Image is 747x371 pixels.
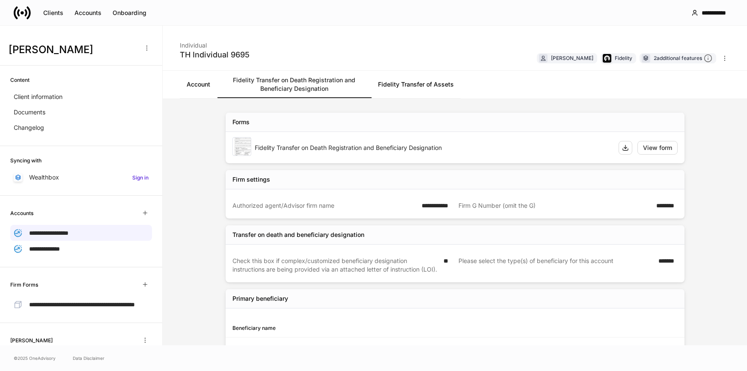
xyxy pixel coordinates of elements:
a: Client information [10,89,152,105]
div: Beneficiary name [232,324,455,332]
h6: [PERSON_NAME] [10,336,53,344]
div: View form [643,144,672,152]
div: Onboarding [113,9,146,17]
a: Data Disclaimer [73,355,104,362]
a: Changelog [10,120,152,135]
h5: Primary beneficiary [232,294,288,303]
p: Client information [14,93,62,101]
h6: Sign in [132,174,149,182]
div: Check this box if complex/customized beneficiary designation instructions are being provided via ... [232,257,438,274]
div: Fidelity Transfer on Death Registration and Beneficiary Designation [255,144,612,152]
h6: Accounts [10,209,33,217]
div: 2 additional features [654,54,712,63]
button: Accounts [69,6,107,20]
div: Firm G Number (omit the G) [458,201,651,210]
div: [PERSON_NAME] [551,54,593,62]
div: Authorized agent/Advisor firm name [232,201,417,210]
div: Please select the type(s) of beneficiary for this account [458,257,653,274]
a: Account [180,71,217,98]
h3: [PERSON_NAME] [9,43,137,57]
p: Documents [14,108,45,117]
button: Onboarding [107,6,152,20]
h6: Firm Forms [10,281,38,289]
button: View form [637,141,678,155]
p: Changelog [14,123,44,132]
a: Fidelity Transfer on Death Registration and Beneficiary Designation [217,71,371,98]
div: Individual [180,36,250,50]
h6: Content [10,76,30,84]
h6: Syncing with [10,156,42,165]
a: Documents [10,105,152,120]
p: Wealthbox [29,173,59,182]
div: Transfer on death and beneficiary designation [232,230,364,239]
span: © 2025 OneAdvisory [14,355,56,362]
div: Firm settings [232,175,270,184]
a: WealthboxSign in [10,170,152,185]
button: Clients [38,6,69,20]
div: Clients [43,9,63,17]
div: Forms [232,118,250,126]
div: Accounts [74,9,101,17]
div: Fidelity [615,54,632,62]
a: Fidelity Transfer of Assets [371,71,461,98]
div: TH Individual 9695 [180,50,250,60]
